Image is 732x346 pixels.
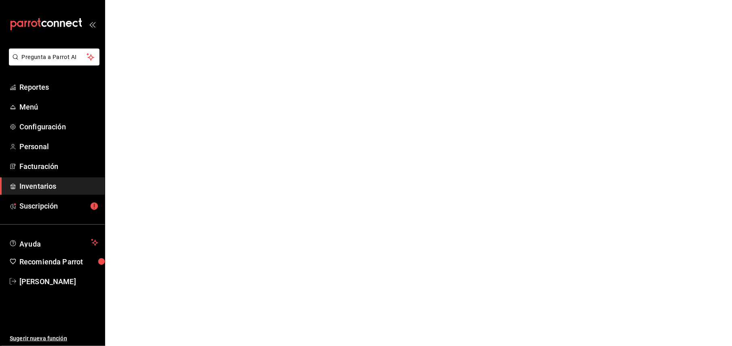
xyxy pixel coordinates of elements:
[89,21,95,27] button: open_drawer_menu
[19,276,98,287] span: [PERSON_NAME]
[22,53,87,61] span: Pregunta a Parrot AI
[6,59,99,67] a: Pregunta a Parrot AI
[19,101,98,112] span: Menú
[19,256,98,267] span: Recomienda Parrot
[19,181,98,192] span: Inventarios
[19,200,98,211] span: Suscripción
[9,49,99,65] button: Pregunta a Parrot AI
[19,82,98,93] span: Reportes
[19,238,88,247] span: Ayuda
[19,161,98,172] span: Facturación
[10,334,98,343] span: Sugerir nueva función
[19,121,98,132] span: Configuración
[19,141,98,152] span: Personal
